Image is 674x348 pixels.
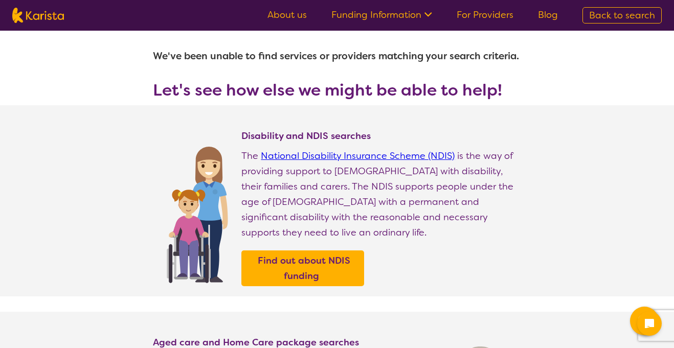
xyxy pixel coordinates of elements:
a: Funding Information [331,9,432,21]
a: About us [267,9,307,21]
a: Find out about NDIS funding [244,253,362,284]
h3: Let's see how else we might be able to help! [153,81,521,99]
span: Back to search [589,9,655,21]
img: Karista logo [12,8,64,23]
a: Blog [538,9,558,21]
a: For Providers [457,9,513,21]
img: Find NDIS and Disability services and providers [163,140,231,283]
h1: We've been unable to find services or providers matching your search criteria. [153,44,521,68]
p: The is the way of providing support to [DEMOGRAPHIC_DATA] with disability, their families and car... [241,148,521,240]
b: Find out about NDIS funding [258,254,350,282]
a: Back to search [582,7,662,24]
h4: Disability and NDIS searches [241,130,521,142]
button: Channel Menu [630,307,659,335]
a: National Disability Insurance Scheme (NDIS) [261,150,455,162]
